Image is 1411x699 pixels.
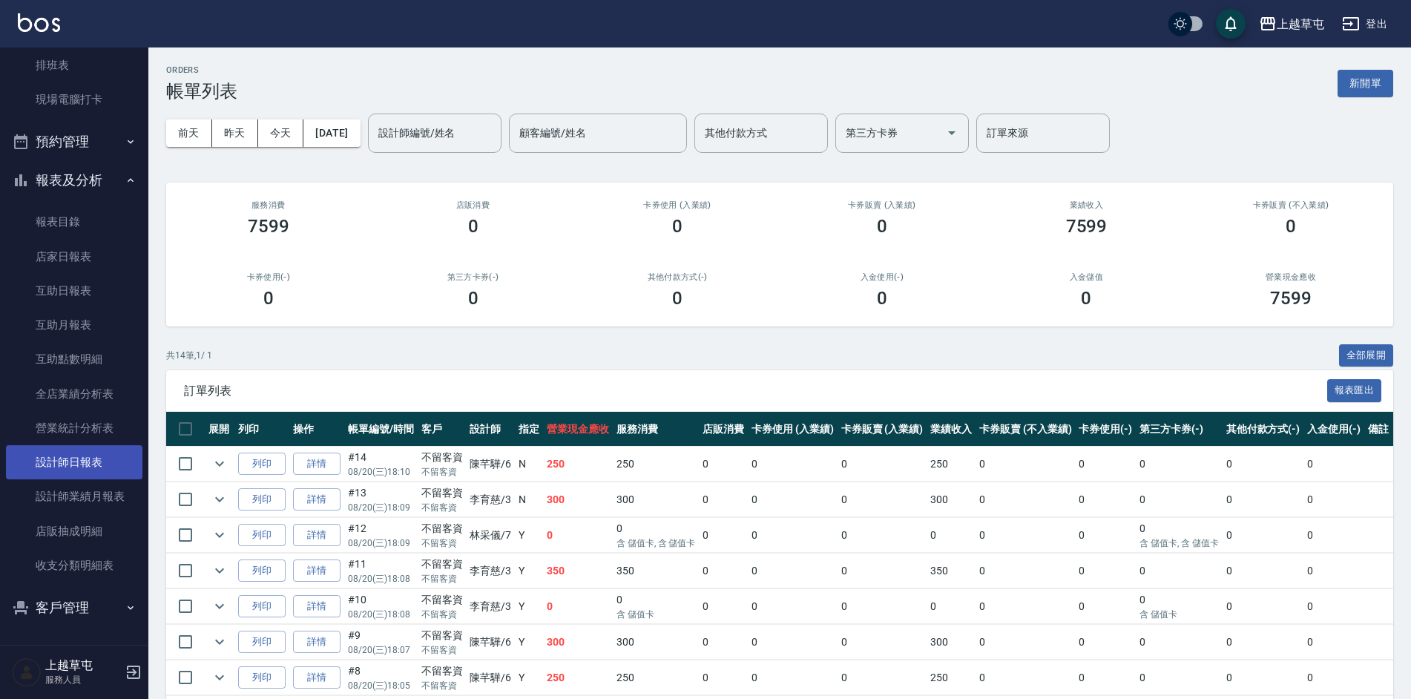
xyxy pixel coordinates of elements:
[1364,412,1392,447] th: 備註
[699,589,748,624] td: 0
[348,572,414,585] p: 08/20 (三) 18:08
[293,524,341,547] a: 詳情
[466,660,515,695] td: 陳芊驊 /6
[421,450,463,465] div: 不留客資
[543,554,613,588] td: 350
[838,412,927,447] th: 卡券販賣 (入業績)
[208,631,231,653] button: expand row
[515,554,543,588] td: Y
[515,447,543,482] td: N
[421,465,463,479] p: 不留客資
[6,588,142,627] button: 客戶管理
[1223,482,1304,517] td: 0
[293,631,341,654] a: 詳情
[344,625,418,660] td: #9
[543,482,613,517] td: 300
[1136,412,1223,447] th: 第三方卡券(-)
[6,479,142,513] a: 設計師業績月報表
[258,119,304,147] button: 今天
[6,548,142,582] a: 收支分類明細表
[293,666,341,689] a: 詳情
[18,13,60,32] img: Logo
[421,501,463,514] p: 不留客資
[1075,447,1136,482] td: 0
[1136,554,1223,588] td: 0
[263,288,274,309] h3: 0
[613,625,700,660] td: 300
[613,412,700,447] th: 服務消費
[466,447,515,482] td: 陳芊驊 /6
[6,411,142,445] a: 營業統計分析表
[748,625,838,660] td: 0
[515,589,543,624] td: Y
[421,536,463,550] p: 不留客資
[1075,482,1136,517] td: 0
[699,447,748,482] td: 0
[238,631,286,654] button: 列印
[1253,9,1330,39] button: 上越草屯
[672,288,683,309] h3: 0
[1303,518,1364,553] td: 0
[1139,608,1219,621] p: 含 儲值卡
[344,589,418,624] td: #10
[344,554,418,588] td: #11
[543,412,613,447] th: 營業現金應收
[1075,518,1136,553] td: 0
[927,625,976,660] td: 300
[466,482,515,517] td: 李育慈 /3
[1223,660,1304,695] td: 0
[348,608,414,621] p: 08/20 (三) 18:08
[466,518,515,553] td: 林采儀 /7
[927,589,976,624] td: 0
[515,412,543,447] th: 指定
[748,660,838,695] td: 0
[1303,625,1364,660] td: 0
[976,482,1075,517] td: 0
[1136,518,1223,553] td: 0
[166,65,237,75] h2: ORDERS
[348,679,414,692] p: 08/20 (三) 18:05
[184,272,353,282] h2: 卡券使用(-)
[166,119,212,147] button: 前天
[1223,554,1304,588] td: 0
[344,447,418,482] td: #14
[466,589,515,624] td: 李育慈 /3
[6,274,142,308] a: 互助日報表
[466,412,515,447] th: 設計師
[1075,589,1136,624] td: 0
[6,514,142,548] a: 店販抽成明細
[1277,15,1324,33] div: 上越草屯
[1206,200,1375,210] h2: 卡券販賣 (不入業績)
[1303,482,1364,517] td: 0
[6,48,142,82] a: 排班表
[238,524,286,547] button: 列印
[421,485,463,501] div: 不留客資
[748,412,838,447] th: 卡券使用 (入業績)
[1136,447,1223,482] td: 0
[877,216,887,237] h3: 0
[927,554,976,588] td: 350
[466,625,515,660] td: 陳芊驊 /6
[1002,272,1171,282] h2: 入金儲值
[348,501,414,514] p: 08/20 (三) 18:09
[1223,625,1304,660] td: 0
[976,660,1075,695] td: 0
[1303,554,1364,588] td: 0
[12,657,42,687] img: Person
[1303,589,1364,624] td: 0
[797,272,967,282] h2: 入金使用(-)
[1136,482,1223,517] td: 0
[515,660,543,695] td: Y
[593,200,762,210] h2: 卡券使用 (入業績)
[421,572,463,585] p: 不留客資
[515,482,543,517] td: N
[184,384,1327,398] span: 訂單列表
[613,554,700,588] td: 350
[1075,660,1136,695] td: 0
[208,453,231,475] button: expand row
[1223,589,1304,624] td: 0
[1081,288,1091,309] h3: 0
[1270,288,1312,309] h3: 7599
[421,643,463,657] p: 不留客資
[238,559,286,582] button: 列印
